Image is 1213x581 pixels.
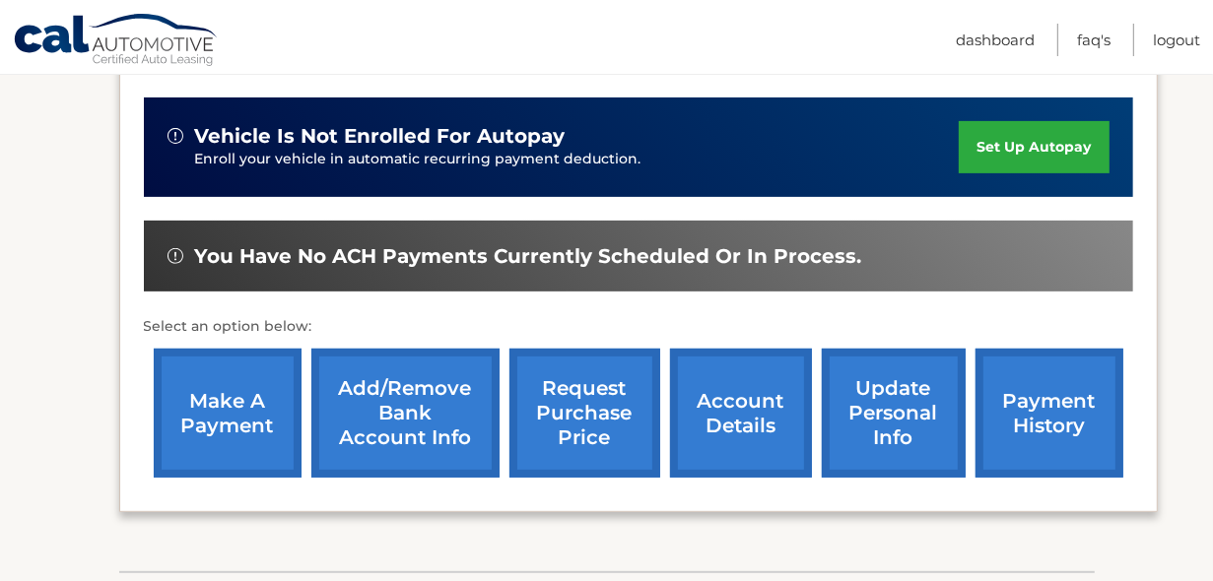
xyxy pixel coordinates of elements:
[670,349,812,478] a: account details
[959,121,1109,173] a: set up autopay
[13,13,220,70] a: Cal Automotive
[311,349,500,478] a: Add/Remove bank account info
[1077,24,1111,56] a: FAQ's
[195,124,566,149] span: vehicle is not enrolled for autopay
[144,315,1133,339] p: Select an option below:
[168,248,183,264] img: alert-white.svg
[154,349,302,478] a: make a payment
[195,244,862,269] span: You have no ACH payments currently scheduled or in process.
[509,349,660,478] a: request purchase price
[822,349,966,478] a: update personal info
[195,149,960,170] p: Enroll your vehicle in automatic recurring payment deduction.
[168,128,183,144] img: alert-white.svg
[976,349,1123,478] a: payment history
[956,24,1035,56] a: Dashboard
[1153,24,1200,56] a: Logout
